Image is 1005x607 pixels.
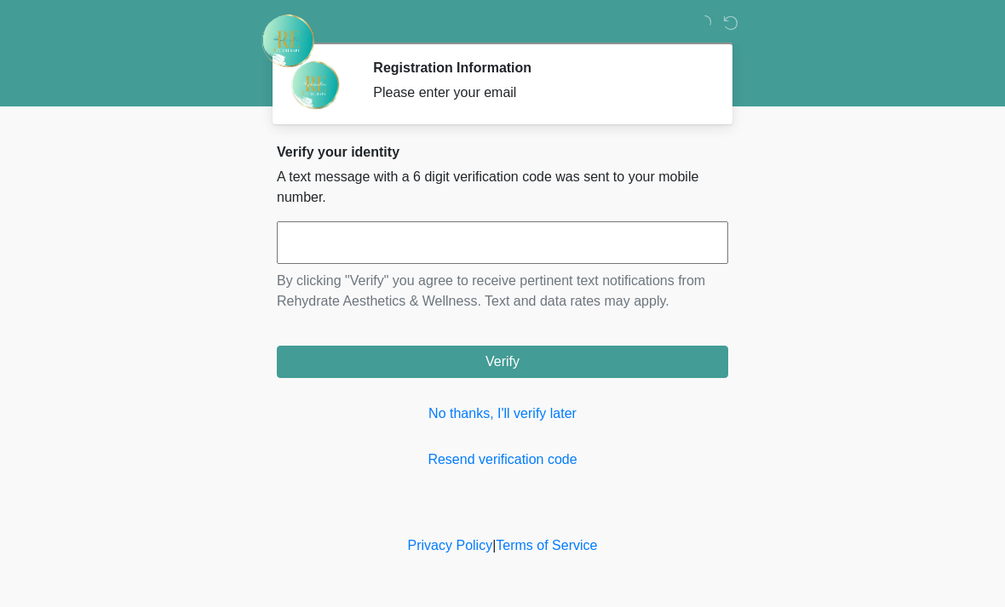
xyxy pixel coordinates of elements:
a: Privacy Policy [408,538,493,553]
h2: Verify your identity [277,144,728,160]
img: Rehydrate Aesthetics & Wellness Logo [260,13,316,69]
a: Resend verification code [277,450,728,470]
div: Please enter your email [373,83,703,103]
img: Agent Avatar [290,60,341,111]
button: Verify [277,346,728,378]
p: A text message with a 6 digit verification code was sent to your mobile number. [277,167,728,208]
a: Terms of Service [496,538,597,553]
a: | [492,538,496,553]
a: No thanks, I'll verify later [277,404,728,424]
p: By clicking "Verify" you agree to receive pertinent text notifications from Rehydrate Aesthetics ... [277,271,728,312]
